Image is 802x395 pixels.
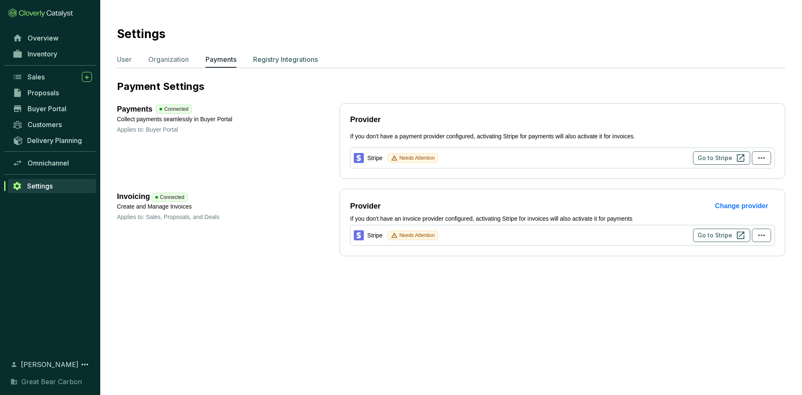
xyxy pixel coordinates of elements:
button: Go to Stripe [693,229,750,242]
h3: Provider [350,114,775,125]
span: Stripe [367,231,383,240]
p: Create and Manage Invoices [117,202,340,211]
span: Connected [160,193,184,201]
p: User [117,54,132,64]
span: Payments [117,103,152,115]
a: Overview [8,31,96,45]
p: Applies to: Sales, Proposals, and Deals [117,213,340,221]
button: Change provider [708,199,775,213]
h2: Settings [117,25,165,43]
span: Go to Stripe [698,154,732,162]
span: Needs Attention [399,154,435,162]
span: Invoicing [117,192,150,201]
p: Payments [206,54,236,64]
a: Buyer Portal [8,102,96,116]
span: Great Bear Carbon [21,377,82,387]
p: If you don't have an invoice provider configured, activating Stripe for invoices will also activa... [350,214,775,223]
span: Omnichannel [28,159,69,167]
a: Customers [8,117,96,132]
span: Buyer Portal [28,104,66,113]
span: Stripe [367,154,383,163]
p: Registry Integrations [253,54,318,64]
p: Payment Settings [117,80,785,93]
span: Inventory [28,50,57,58]
a: Delivery Planning [8,133,96,147]
span: Go to Stripe [698,231,732,240]
span: Proposals [28,89,59,97]
p: If you don't have a payment provider configured, activating Stripe for payments will also activat... [350,132,775,141]
span: Customers [28,120,62,129]
a: Proposals [8,86,96,100]
a: Inventory [8,47,96,61]
span: Delivery Planning [27,136,82,145]
h3: Provider [350,200,381,212]
a: Sales [8,70,96,84]
span: [PERSON_NAME] [21,359,79,370]
button: Go to Stripe [693,151,750,165]
span: Needs Attention [399,231,435,240]
span: Sales [28,73,45,81]
span: Settings [27,182,53,190]
a: Settings [8,179,96,193]
span: Connected [164,105,188,113]
p: Organization [148,54,189,64]
p: Collect payments seamlessly in Buyer Portal [117,115,340,124]
a: Omnichannel [8,156,96,170]
span: Overview [28,34,58,42]
p: Applies to: Buyer Portal [117,125,340,134]
span: Change provider [715,201,768,211]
